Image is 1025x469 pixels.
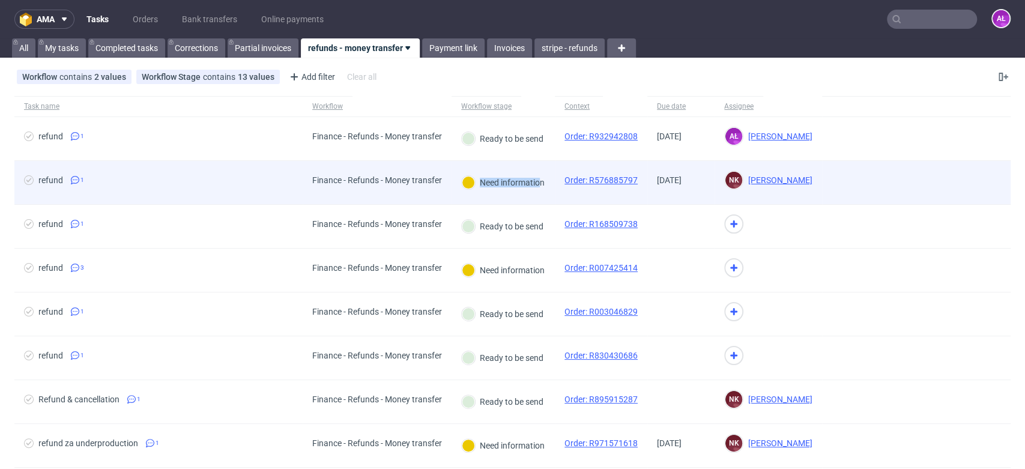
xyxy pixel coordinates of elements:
[38,175,63,185] div: refund
[38,132,63,141] div: refund
[725,172,742,189] figcaption: NK
[175,10,244,29] a: Bank transfers
[312,438,442,448] div: Finance - Refunds - Money transfer
[312,101,343,111] div: Workflow
[462,176,545,189] div: Need information
[657,101,705,112] span: Due date
[80,307,84,316] span: 1
[156,438,159,448] span: 1
[657,132,682,141] span: [DATE]
[312,219,442,229] div: Finance - Refunds - Money transfer
[142,72,203,82] span: Workflow Stage
[345,68,379,85] div: Clear all
[725,435,742,452] figcaption: NK
[80,132,84,141] span: 1
[564,307,638,316] a: Order: R003046829
[38,438,138,448] div: refund za underproduction
[725,391,742,408] figcaption: NK
[564,395,638,404] a: Order: R895915287
[462,439,545,452] div: Need information
[743,395,812,404] span: [PERSON_NAME]
[254,10,331,29] a: Online payments
[94,72,126,82] div: 2 values
[564,132,638,141] a: Order: R932942808
[22,72,59,82] span: Workflow
[312,395,442,404] div: Finance - Refunds - Money transfer
[24,101,293,112] span: Task name
[657,438,682,448] span: [DATE]
[12,38,35,58] a: All
[312,263,442,273] div: Finance - Refunds - Money transfer
[422,38,485,58] a: Payment link
[285,67,337,86] div: Add filter
[743,438,812,448] span: [PERSON_NAME]
[228,38,298,58] a: Partial invoices
[725,128,742,145] figcaption: AŁ
[993,10,1009,27] figcaption: AŁ
[564,351,638,360] a: Order: R830430686
[125,10,165,29] a: Orders
[38,351,63,360] div: refund
[564,175,638,185] a: Order: R576885797
[462,307,543,321] div: Ready to be send
[312,132,442,141] div: Finance - Refunds - Money transfer
[487,38,532,58] a: Invoices
[80,219,84,229] span: 1
[312,351,442,360] div: Finance - Refunds - Money transfer
[462,264,545,277] div: Need information
[88,38,165,58] a: Completed tasks
[564,101,593,111] div: Context
[462,351,543,365] div: Ready to be send
[534,38,605,58] a: stripe - refunds
[657,175,682,185] span: [DATE]
[38,263,63,273] div: refund
[137,395,141,404] span: 1
[462,220,543,233] div: Ready to be send
[564,438,638,448] a: Order: R971571618
[724,101,754,111] div: Assignee
[238,72,274,82] div: 13 values
[38,219,63,229] div: refund
[564,263,638,273] a: Order: R007425414
[312,175,442,185] div: Finance - Refunds - Money transfer
[168,38,225,58] a: Corrections
[80,175,84,185] span: 1
[38,38,86,58] a: My tasks
[14,10,74,29] button: ama
[38,307,63,316] div: refund
[79,10,116,29] a: Tasks
[743,175,812,185] span: [PERSON_NAME]
[462,395,543,408] div: Ready to be send
[743,132,812,141] span: [PERSON_NAME]
[59,72,94,82] span: contains
[80,263,84,273] span: 3
[564,219,638,229] a: Order: R168509738
[20,13,37,26] img: logo
[38,395,119,404] div: Refund & cancellation
[312,307,442,316] div: Finance - Refunds - Money transfer
[203,72,238,82] span: contains
[461,101,512,111] div: Workflow stage
[80,351,84,360] span: 1
[301,38,420,58] a: refunds - money transfer
[462,132,543,145] div: Ready to be send
[37,15,55,23] span: ama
